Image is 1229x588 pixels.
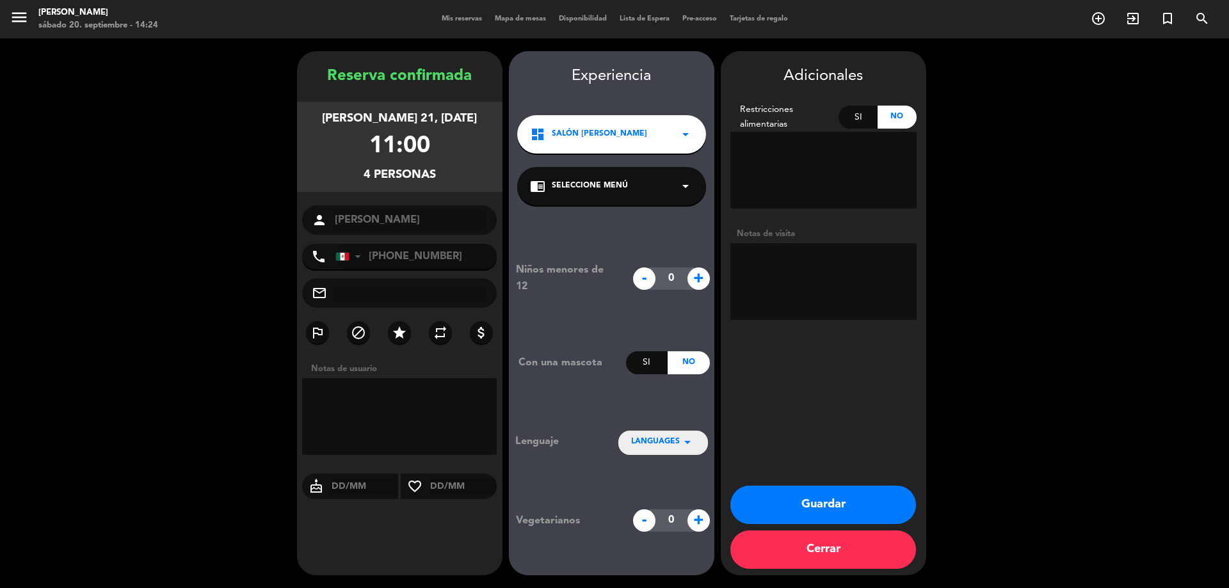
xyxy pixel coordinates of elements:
[474,325,489,340] i: attach_money
[613,15,676,22] span: Lista de Espera
[668,351,709,374] div: No
[723,15,794,22] span: Tarjetas de regalo
[730,227,917,241] div: Notas de visita
[530,179,545,194] i: chrome_reader_mode
[730,102,839,132] div: Restricciones alimentarias
[351,325,366,340] i: block
[633,509,655,532] span: -
[330,479,399,495] input: DD/MM
[678,179,693,194] i: arrow_drop_down
[297,64,502,89] div: Reserva confirmada
[730,530,916,569] button: Cerrar
[730,486,916,524] button: Guardar
[730,64,917,89] div: Adicionales
[506,262,626,295] div: Niños menores de 12
[38,19,158,32] div: sábado 20. septiembre - 14:24
[530,127,545,142] i: dashboard
[687,267,710,290] span: +
[392,325,407,340] i: star
[552,15,613,22] span: Disponibilidad
[364,166,436,184] div: 4 personas
[311,249,326,264] i: phone
[38,6,158,19] div: [PERSON_NAME]
[633,267,655,290] span: -
[305,362,502,376] div: Notas de usuario
[369,128,430,166] div: 11:00
[680,434,695,450] i: arrow_drop_down
[1194,11,1210,26] i: search
[552,128,647,141] span: Salón [PERSON_NAME]
[10,8,29,31] button: menu
[429,479,497,495] input: DD/MM
[1125,11,1141,26] i: exit_to_app
[1160,11,1175,26] i: turned_in_not
[515,433,597,450] div: Lenguaje
[310,325,325,340] i: outlined_flag
[433,325,448,340] i: repeat
[312,212,327,228] i: person
[312,285,327,301] i: mail_outline
[687,509,710,532] span: +
[302,479,330,494] i: cake
[678,127,693,142] i: arrow_drop_down
[10,8,29,27] i: menu
[626,351,668,374] div: Si
[839,106,878,129] div: Si
[435,15,488,22] span: Mis reservas
[552,180,628,193] span: Seleccione Menú
[488,15,552,22] span: Mapa de mesas
[336,244,365,269] div: Mexico (México): +52
[509,64,714,89] div: Experiencia
[631,436,680,449] span: LANGUAGES
[506,513,626,529] div: Vegetarianos
[878,106,917,129] div: No
[322,109,477,128] div: [PERSON_NAME] 21, [DATE]
[1091,11,1106,26] i: add_circle_outline
[676,15,723,22] span: Pre-acceso
[509,354,626,371] div: Con una mascota
[401,479,429,494] i: favorite_border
